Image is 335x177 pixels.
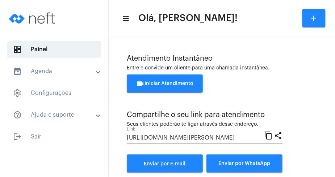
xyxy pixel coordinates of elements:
[219,161,271,166] span: Enviar por WhatsApp
[127,154,203,173] a: Enviar por E-mail
[127,75,203,93] button: Iniciar Atendimento
[127,122,282,127] div: Seus clientes poderão te ligar através desse endereço.
[127,65,317,71] div: Entre e convide um cliente para uma chamada instantânea.
[13,132,22,141] mat-icon: sidenav icon
[144,161,186,166] span: Enviar por E-mail
[206,154,282,173] button: Enviar por WhatsApp
[310,14,318,23] mat-icon: add
[274,131,282,140] mat-icon: share
[6,4,60,33] img: logo-neft-novo-2.png
[127,111,282,119] div: Compartilhe o seu link para atendimento
[7,84,101,102] span: Configurações
[7,128,101,145] span: Sair
[13,110,22,119] mat-icon: sidenav icon
[13,89,22,97] span: sidenav icon
[138,12,238,24] span: Olá, [PERSON_NAME]!
[13,67,97,76] mat-panel-title: Agenda
[4,106,108,124] mat-expansion-panel-header: sidenav iconAjuda e suporte
[136,81,194,86] span: Iniciar Atendimento
[4,63,108,80] mat-expansion-panel-header: sidenav iconAgenda
[122,14,129,23] mat-icon: sidenav icon
[13,110,97,119] mat-panel-title: Ajuda e suporte
[136,79,145,88] mat-icon: videocam
[13,45,22,54] span: sidenav icon
[13,67,22,76] mat-icon: sidenav icon
[264,131,273,140] mat-icon: content_copy
[7,41,101,58] span: Painel
[127,55,317,63] div: Atendimento Instantâneo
